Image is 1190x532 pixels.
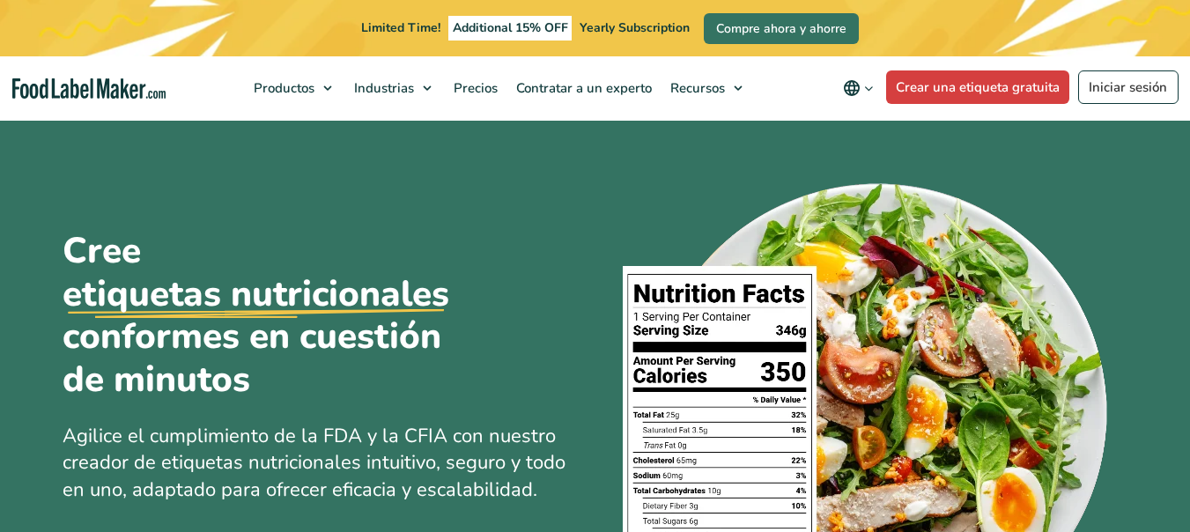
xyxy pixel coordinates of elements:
[12,78,166,99] a: Food Label Maker homepage
[665,79,727,97] span: Recursos
[448,16,573,41] span: Additional 15% OFF
[245,56,341,120] a: Productos
[248,79,316,97] span: Productos
[349,79,416,97] span: Industrias
[886,70,1070,104] a: Crear una etiqueta gratuita
[704,13,859,44] a: Compre ahora y ahorre
[345,56,440,120] a: Industrias
[445,56,503,120] a: Precios
[361,19,440,36] span: Limited Time!
[580,19,690,36] span: Yearly Subscription
[1078,70,1179,104] a: Iniciar sesión
[662,56,751,120] a: Recursos
[63,230,485,402] h1: Cree conformes en cuestión de minutos
[507,56,657,120] a: Contratar a un experto
[831,70,886,106] button: Change language
[448,79,499,97] span: Precios
[63,423,565,504] span: Agilice el cumplimiento de la FDA y la CFIA con nuestro creador de etiquetas nutricionales intuit...
[63,273,449,316] u: etiquetas nutricionales
[511,79,654,97] span: Contratar a un experto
